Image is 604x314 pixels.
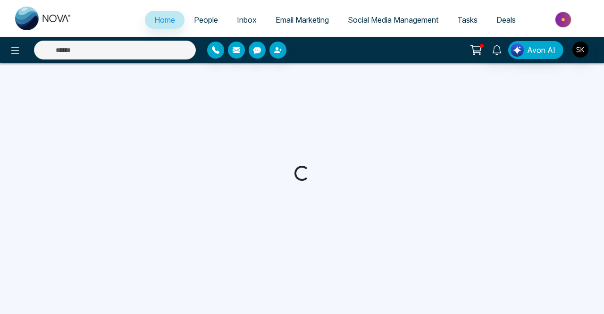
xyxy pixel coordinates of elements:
button: Avon AI [508,41,563,59]
a: People [185,11,227,29]
span: Inbox [237,15,257,25]
span: Avon AI [527,44,555,56]
a: Home [145,11,185,29]
img: Lead Flow [511,43,524,57]
span: Deals [496,15,516,25]
a: Tasks [448,11,487,29]
span: Tasks [457,15,478,25]
a: Inbox [227,11,266,29]
a: Email Marketing [266,11,338,29]
span: People [194,15,218,25]
span: Email Marketing [276,15,329,25]
img: Nova CRM Logo [15,7,72,30]
a: Social Media Management [338,11,448,29]
img: Market-place.gif [530,9,598,30]
a: Deals [487,11,525,29]
img: User Avatar [572,42,588,58]
span: Home [154,15,175,25]
span: Social Media Management [348,15,438,25]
